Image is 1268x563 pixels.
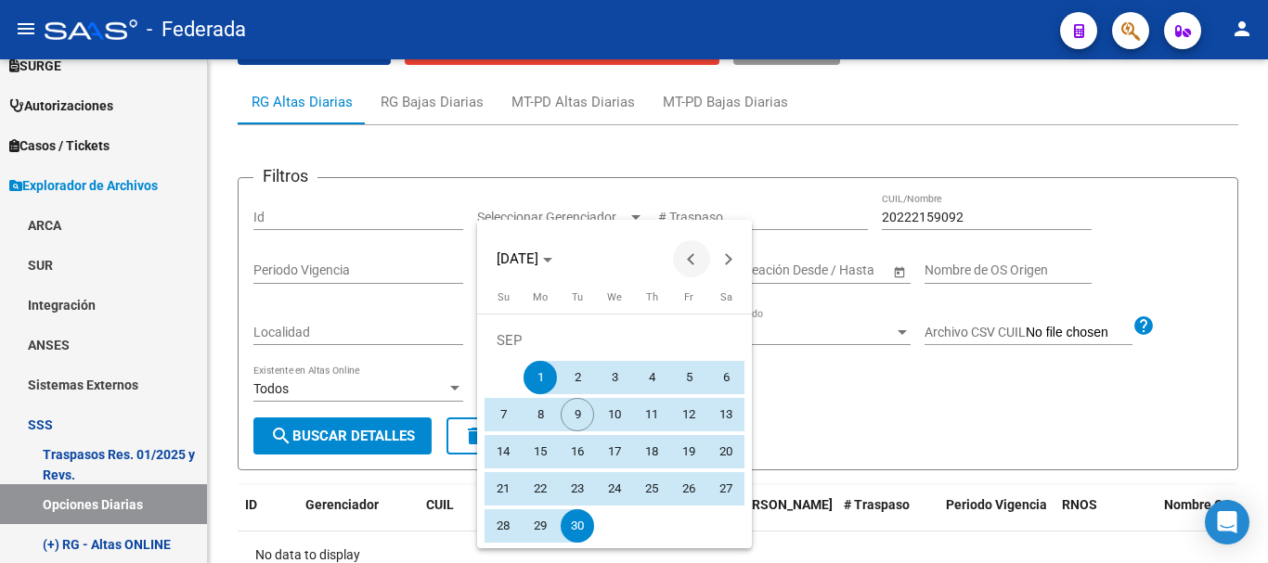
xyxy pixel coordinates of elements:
[598,435,631,468] span: 17
[524,509,557,543] span: 29
[598,398,631,431] span: 10
[633,433,670,470] button: September 18, 2025
[485,322,744,359] td: SEP
[635,398,668,431] span: 11
[522,396,559,433] button: September 8, 2025
[596,359,633,396] button: September 3, 2025
[486,509,520,543] span: 28
[559,396,596,433] button: September 9, 2025
[559,507,596,544] button: September 30, 2025
[633,359,670,396] button: September 4, 2025
[522,433,559,470] button: September 15, 2025
[522,470,559,507] button: September 22, 2025
[709,398,743,431] span: 13
[485,396,522,433] button: September 7, 2025
[707,433,744,470] button: September 20, 2025
[596,470,633,507] button: September 24, 2025
[561,509,594,543] span: 30
[633,396,670,433] button: September 11, 2025
[533,291,548,303] span: Mo
[522,507,559,544] button: September 29, 2025
[497,250,538,267] span: [DATE]
[561,472,594,505] span: 23
[670,396,707,433] button: September 12, 2025
[486,398,520,431] span: 7
[559,433,596,470] button: September 16, 2025
[598,361,631,394] span: 3
[672,435,705,468] span: 19
[1205,500,1249,544] div: Open Intercom Messenger
[524,472,557,505] span: 22
[670,359,707,396] button: September 5, 2025
[672,472,705,505] span: 26
[707,470,744,507] button: September 27, 2025
[670,433,707,470] button: September 19, 2025
[561,435,594,468] span: 16
[672,398,705,431] span: 12
[596,433,633,470] button: September 17, 2025
[559,470,596,507] button: September 23, 2025
[489,242,560,275] button: Choose month and year
[709,435,743,468] span: 20
[524,398,557,431] span: 8
[672,361,705,394] span: 5
[633,470,670,507] button: September 25, 2025
[707,396,744,433] button: September 13, 2025
[720,291,732,303] span: Sa
[559,359,596,396] button: September 2, 2025
[673,240,710,277] button: Previous month
[709,472,743,505] span: 27
[596,396,633,433] button: September 10, 2025
[646,291,658,303] span: Th
[572,291,583,303] span: Tu
[485,470,522,507] button: September 21, 2025
[607,291,622,303] span: We
[522,359,559,396] button: September 1, 2025
[561,361,594,394] span: 2
[670,470,707,507] button: September 26, 2025
[524,361,557,394] span: 1
[498,291,510,303] span: Su
[709,361,743,394] span: 6
[485,433,522,470] button: September 14, 2025
[635,361,668,394] span: 4
[486,472,520,505] span: 21
[524,435,557,468] span: 15
[635,435,668,468] span: 18
[707,359,744,396] button: September 6, 2025
[486,435,520,468] span: 14
[684,291,693,303] span: Fr
[485,507,522,544] button: September 28, 2025
[598,472,631,505] span: 24
[710,240,747,277] button: Next month
[561,398,594,431] span: 9
[635,472,668,505] span: 25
